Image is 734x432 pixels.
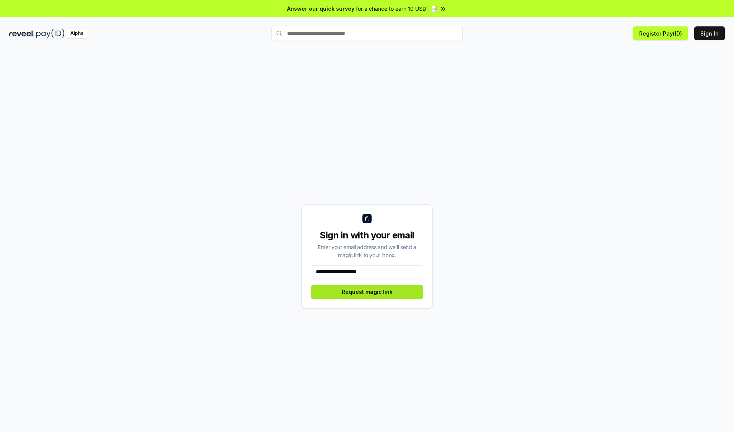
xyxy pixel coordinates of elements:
button: Sign In [694,26,725,40]
button: Register Pay(ID) [633,26,688,40]
span: for a chance to earn 10 USDT 📝 [356,5,438,13]
div: Sign in with your email [311,229,423,241]
div: Enter your email address and we’ll send a magic link to your inbox. [311,243,423,259]
img: pay_id [36,29,65,38]
span: Answer our quick survey [287,5,354,13]
button: Request magic link [311,285,423,299]
img: reveel_dark [9,29,35,38]
div: Alpha [66,29,88,38]
img: logo_small [362,214,372,223]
